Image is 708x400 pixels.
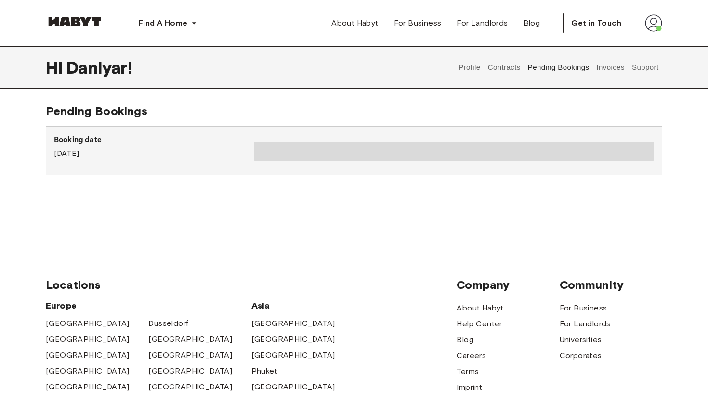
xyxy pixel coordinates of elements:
img: Habyt [46,17,104,26]
a: [GEOGRAPHIC_DATA] [46,318,130,329]
a: [GEOGRAPHIC_DATA] [148,381,232,393]
span: For Landlords [457,17,508,29]
p: Booking date [54,134,254,146]
span: Daniyar ! [66,57,132,77]
a: About Habyt [324,13,386,33]
a: For Business [560,302,607,314]
span: For Business [394,17,442,29]
a: Corporates [560,350,602,361]
a: [GEOGRAPHIC_DATA] [148,365,232,377]
span: Locations [46,278,457,292]
div: user profile tabs [455,46,662,89]
button: Support [630,46,660,89]
a: [GEOGRAPHIC_DATA] [148,334,232,345]
a: Careers [457,350,486,361]
a: For Landlords [449,13,515,33]
a: Universities [560,334,602,346]
a: [GEOGRAPHIC_DATA] [251,381,335,393]
a: [GEOGRAPHIC_DATA] [46,334,130,345]
a: Terms [457,366,479,377]
a: For Landlords [560,318,611,330]
a: About Habyt [457,302,503,314]
span: Hi [46,57,66,77]
span: Get in Touch [571,17,621,29]
img: avatar [645,14,662,32]
button: Get in Touch [563,13,629,33]
a: For Business [386,13,449,33]
span: About Habyt [331,17,378,29]
span: Find A Home [138,17,187,29]
span: Blog [524,17,540,29]
a: [GEOGRAPHIC_DATA] [148,349,232,361]
button: Pending Bookings [526,46,590,89]
span: Pending Bookings [46,104,147,118]
span: Europe [46,300,251,311]
a: [GEOGRAPHIC_DATA] [251,334,335,345]
a: Help Center [457,318,502,330]
button: Contracts [486,46,522,89]
span: Asia [251,300,354,311]
button: Profile [458,46,482,89]
span: Company [457,278,559,292]
button: Invoices [595,46,626,89]
button: Find A Home [131,13,205,33]
div: [DATE] [54,134,254,159]
a: [GEOGRAPHIC_DATA] [46,349,130,361]
a: Dusseldorf [148,318,188,329]
a: Imprint [457,382,482,393]
a: [GEOGRAPHIC_DATA] [46,365,130,377]
a: [GEOGRAPHIC_DATA] [251,318,335,329]
a: Phuket [251,365,277,377]
a: [GEOGRAPHIC_DATA] [251,349,335,361]
a: [GEOGRAPHIC_DATA] [46,381,130,393]
span: Community [560,278,662,292]
a: Blog [516,13,548,33]
a: Blog [457,334,473,346]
